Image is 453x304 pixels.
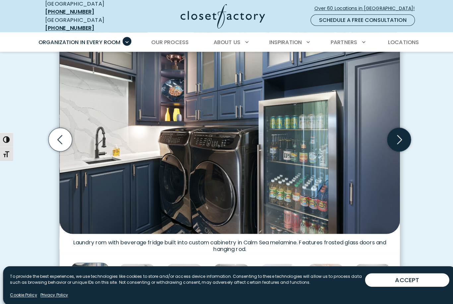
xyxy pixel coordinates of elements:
[45,8,93,16] a: [PHONE_NUMBER]
[45,123,74,152] button: Previous slide
[38,38,119,45] span: Organization in Every Room
[360,269,443,282] button: ACCEPT
[379,123,408,152] button: Next slide
[210,260,246,295] img: Full height cabinetry with built-in laundry sink and open shelving for woven baskets.
[178,4,261,28] img: Closet Factory Logo
[149,38,186,45] span: Our Process
[70,259,107,296] img: Laundry rom with beverage fridge in calm sea melamine
[45,16,126,32] div: [GEOGRAPHIC_DATA]
[59,230,394,249] figcaption: Laundry rom with beverage fridge built into custom cabinetry in Calm Sea melamine. Features frost...
[309,3,414,14] a: Over 60 Locations in [GEOGRAPHIC_DATA]!
[257,260,292,295] img: Custom laundry room cabinetry with glass door fronts, pull-out wire baskets, hanging rods, integr...
[40,288,67,294] a: Privacy Policy
[265,38,297,45] span: Inspiration
[211,38,237,45] span: About Us
[10,288,37,294] a: Cookie Policy
[382,38,413,45] span: Locations
[350,260,385,295] img: Custom laundry room with pull-out ironing board and laundry sink
[33,32,420,51] nav: Primary Menu
[164,260,200,295] img: Stacked washer & dryer inside walk-in closet with custom cabinetry and shelving.
[326,38,352,45] span: Partners
[45,24,93,31] a: [PHONE_NUMBER]
[306,14,409,26] a: Schedule a Free Consultation
[310,5,414,12] span: Over 60 Locations in [GEOGRAPHIC_DATA]!
[117,260,153,295] img: Laundry room with dual washer and dryer with folding station and dark blue upper cabinetry
[59,27,394,230] img: Laundry rom with beverage fridge in calm sea melamine
[303,260,339,295] img: Custom laundry room and mudroom with folding station, built-in bench, coat hooks, and white shake...
[10,269,360,281] p: To provide the best experiences, we use technologies like cookies to store and/or access device i...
